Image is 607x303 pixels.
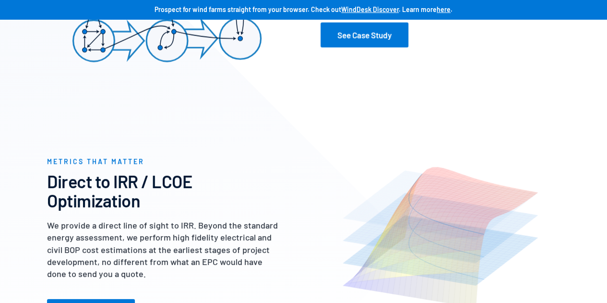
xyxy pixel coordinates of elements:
a: See Case Study [321,23,408,48]
strong: . Learn more [399,5,437,13]
strong: . [451,5,452,13]
a: here [437,5,451,13]
h3: Direct to IRR / LCOE Optimization [47,172,286,210]
strong: Prospect for wind farms straight from your browser. Check out [155,5,341,13]
p: Metrics That Matter [47,157,286,167]
p: We provide a direct line of sight to IRR. Beyond the standard energy assessment, we perform high ... [47,219,282,280]
a: WindDesk Discover [341,5,399,13]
